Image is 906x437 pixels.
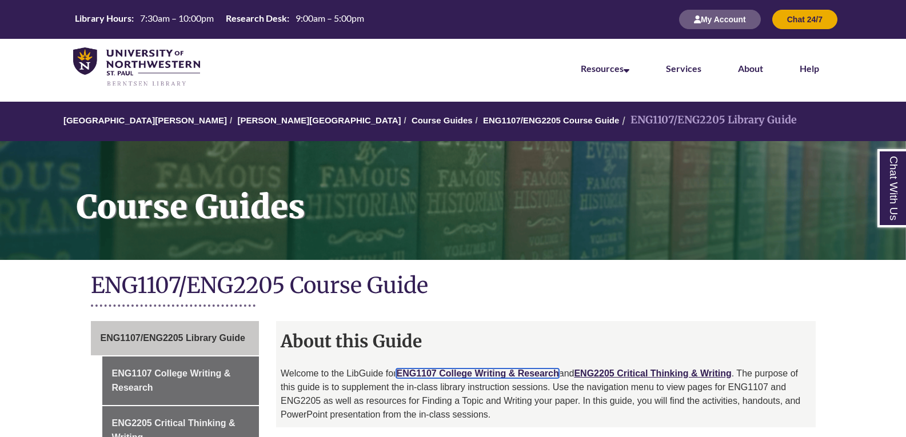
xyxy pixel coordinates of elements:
a: Resources [581,63,629,74]
a: Chat 24/7 [772,14,837,24]
a: Services [666,63,701,74]
span: ENG1107/ENG2205 Library Guide [101,333,245,343]
table: Hours Today [70,12,369,26]
li: ENG1107/ENG2205 Library Guide [619,112,797,129]
a: ENG1107/ENG2205 Library Guide [91,321,260,355]
a: ENG1107 College Writing & Research [396,368,558,378]
h2: About this Guide [276,327,816,355]
a: [PERSON_NAME][GEOGRAPHIC_DATA] [237,115,401,125]
a: ENG1107 College Writing & Research [102,356,260,405]
a: ENG2205 Critical Thinking & Writing [574,368,731,378]
h1: ENG1107/ENG2205 Course Guide [91,271,816,302]
a: Course Guides [412,115,473,125]
p: Welcome to the LibGuide for and . The purpose of this guide is to supplement the in-class library... [281,367,811,422]
span: 7:30am – 10:00pm [140,13,214,23]
a: About [738,63,763,74]
button: My Account [679,10,761,29]
h1: Course Guides [64,141,906,245]
a: [GEOGRAPHIC_DATA][PERSON_NAME] [63,115,227,125]
span: 9:00am – 5:00pm [296,13,364,23]
img: UNWSP Library Logo [73,47,200,87]
a: ENG1107/ENG2205 Course Guide [483,115,619,125]
a: My Account [679,14,761,24]
a: Help [800,63,819,74]
a: Hours Today [70,12,369,27]
th: Library Hours: [70,12,135,25]
button: Chat 24/7 [772,10,837,29]
th: Research Desk: [221,12,291,25]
